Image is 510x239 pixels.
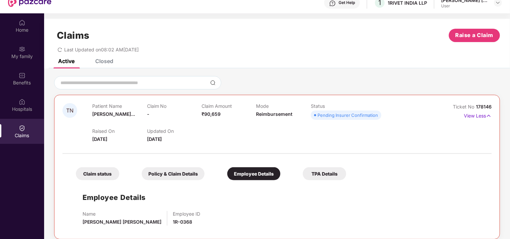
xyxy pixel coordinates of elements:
div: Employee Details [227,167,280,180]
span: [DATE] [147,136,162,142]
span: 1R-0368 [173,219,192,225]
img: svg+xml;base64,PHN2ZyBpZD0iQmVuZWZpdHMiIHhtbG5zPSJodHRwOi8vd3d3LnczLm9yZy8yMDAwL3N2ZyIgd2lkdGg9Ij... [19,72,25,79]
div: Closed [95,58,113,64]
span: Raise a Claim [456,31,494,39]
img: svg+xml;base64,PHN2ZyB3aWR0aD0iMjAiIGhlaWdodD0iMjAiIHZpZXdCb3g9IjAgMCAyMCAyMCIgZmlsbD0ibm9uZSIgeG... [19,46,25,52]
span: Ticket No [453,104,476,109]
p: Name [83,211,161,217]
span: [PERSON_NAME] [PERSON_NAME] [83,219,161,225]
img: svg+xml;base64,PHN2ZyB4bWxucz0iaHR0cDovL3d3dy53My5vcmcvMjAwMC9zdmciIHdpZHRoPSIxNyIgaGVpZ2h0PSIxNy... [486,112,492,120]
img: svg+xml;base64,PHN2ZyBpZD0iSG9zcGl0YWxzIiB4bWxucz0iaHR0cDovL3d3dy53My5vcmcvMjAwMC9zdmciIHdpZHRoPS... [19,98,25,105]
span: [DATE] [92,136,107,142]
img: svg+xml;base64,PHN2ZyBpZD0iSG9tZSIgeG1sbnM9Imh0dHA6Ly93d3cudzMub3JnLzIwMDAvc3ZnIiB3aWR0aD0iMjAiIG... [19,19,25,26]
p: Patient Name [92,103,147,109]
span: - [147,111,149,117]
div: Active [58,58,75,64]
p: Status [311,103,365,109]
h1: Claims [57,30,90,41]
span: TN [66,108,74,113]
img: svg+xml;base64,PHN2ZyBpZD0iQ2xhaW0iIHhtbG5zPSJodHRwOi8vd3d3LnczLm9yZy8yMDAwL3N2ZyIgd2lkdGg9IjIwIi... [19,125,25,132]
span: ₹90,659 [202,111,221,117]
span: 178146 [476,104,492,109]
p: Mode [256,103,311,109]
p: Employee ID [173,211,200,217]
span: Last Updated on 08:02 AM[DATE] [64,47,139,52]
h1: Employee Details [83,192,146,203]
div: Policy & Claim Details [142,167,205,180]
span: redo [57,47,62,52]
img: svg+xml;base64,PHN2ZyBpZD0iU2VhcmNoLTMyeDMyIiB4bWxucz0iaHR0cDovL3d3dy53My5vcmcvMjAwMC9zdmciIHdpZH... [210,80,216,85]
button: Raise a Claim [449,29,500,42]
div: User [441,3,488,9]
p: Raised On [92,128,147,134]
p: View Less [464,110,492,120]
span: Reimbursement [256,111,293,117]
p: Claim Amount [202,103,256,109]
div: Claim status [76,167,119,180]
p: Claim No [147,103,202,109]
p: Updated On [147,128,202,134]
div: TPA Details [303,167,346,180]
div: Pending Insurer Confirmation [317,112,378,118]
span: [PERSON_NAME]... [92,111,135,117]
